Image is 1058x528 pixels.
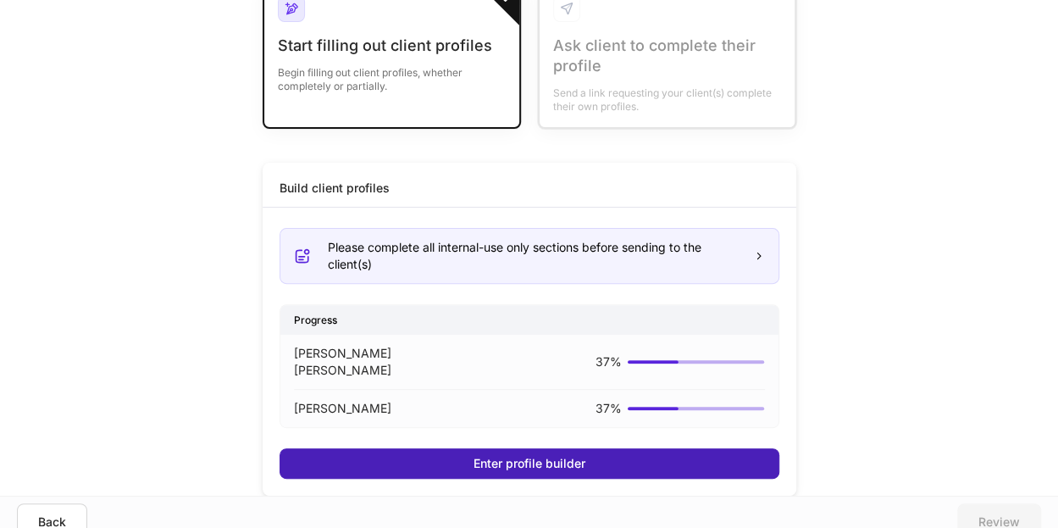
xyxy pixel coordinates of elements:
[474,458,585,470] div: Enter profile builder
[294,345,484,379] p: [PERSON_NAME] [PERSON_NAME]
[280,180,390,197] div: Build client profiles
[280,448,779,479] button: Enter profile builder
[280,305,778,335] div: Progress
[294,400,391,417] p: [PERSON_NAME]
[278,36,506,56] div: Start filling out client profiles
[595,400,621,417] p: 37 %
[595,353,621,370] p: 37 %
[38,516,66,528] div: Back
[328,239,739,273] div: Please complete all internal-use only sections before sending to the client(s)
[278,56,506,93] div: Begin filling out client profiles, whether completely or partially.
